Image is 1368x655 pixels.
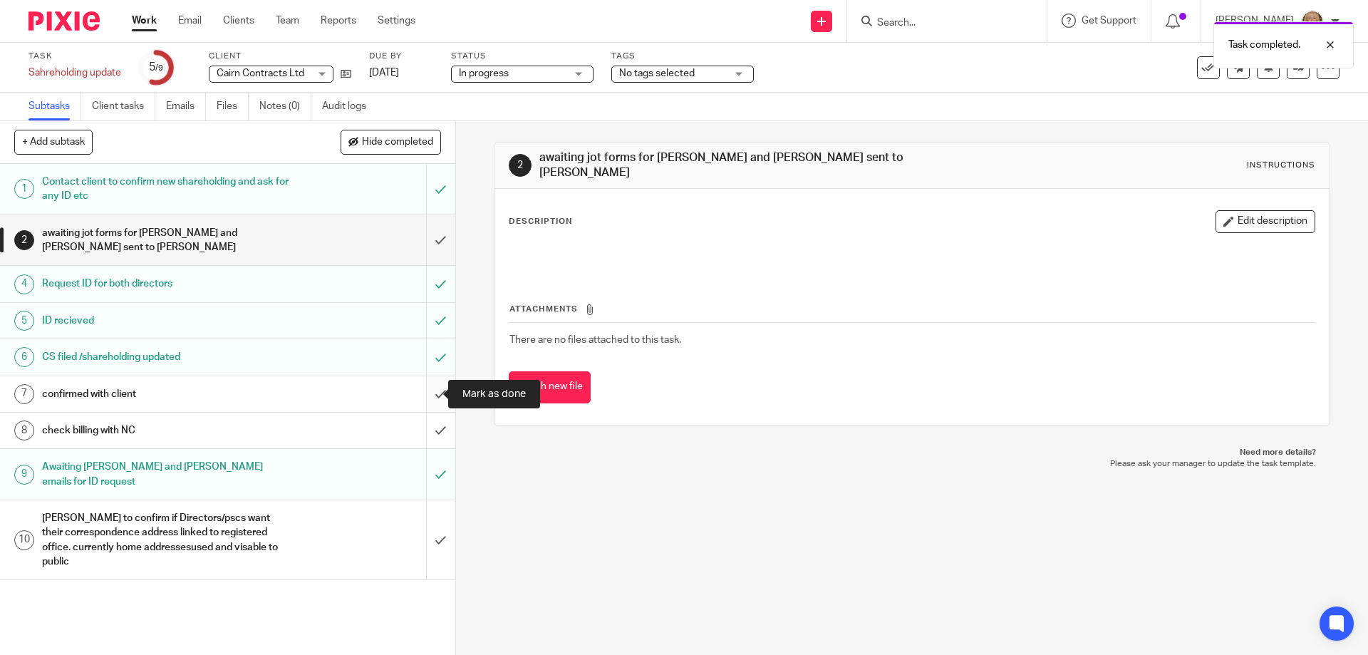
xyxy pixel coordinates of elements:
div: Instructions [1247,160,1315,171]
h1: check billing with NC [42,420,289,441]
button: Attach new file [509,371,591,403]
div: 6 [14,347,34,367]
a: Team [276,14,299,28]
label: Due by [369,51,433,62]
p: Description [509,216,572,227]
div: 1 [14,179,34,199]
div: 4 [14,274,34,294]
p: Please ask your manager to update the task template. [508,458,1315,470]
a: Client tasks [92,93,155,120]
a: Subtasks [28,93,81,120]
span: Cairn Contracts Ltd [217,68,304,78]
a: Settings [378,14,415,28]
button: + Add subtask [14,130,93,154]
a: Emails [166,93,206,120]
span: Hide completed [362,137,433,148]
div: 2 [509,154,532,177]
div: Sahreholding update [28,66,121,80]
a: Audit logs [322,93,377,120]
span: No tags selected [619,68,695,78]
h1: awaiting jot forms for [PERSON_NAME] and [PERSON_NAME] sent to [PERSON_NAME] [539,150,943,181]
div: 7 [14,384,34,404]
a: Notes (0) [259,93,311,120]
div: 5 [149,59,163,76]
h1: Request ID for both directors [42,273,289,294]
a: Files [217,93,249,120]
div: 8 [14,421,34,440]
h1: Contact client to confirm new shareholding and ask for any ID etc [42,171,289,207]
span: In progress [459,68,509,78]
a: Clients [223,14,254,28]
div: 2 [14,230,34,250]
h1: confirmed with client [42,383,289,405]
span: There are no files attached to this task. [509,335,681,345]
img: JW%20photo.JPG [1301,10,1324,33]
a: Reports [321,14,356,28]
div: 10 [14,530,34,550]
h1: CS filed /shareholding updated [42,346,289,368]
h1: ID recieved [42,310,289,331]
small: /9 [155,64,163,72]
label: Client [209,51,351,62]
a: Email [178,14,202,28]
div: 9 [14,465,34,485]
h1: awaiting jot forms for [PERSON_NAME] and [PERSON_NAME] sent to [PERSON_NAME] [42,222,289,259]
div: 5 [14,311,34,331]
label: Task [28,51,121,62]
label: Status [451,51,594,62]
a: Work [132,14,157,28]
button: Hide completed [341,130,441,154]
span: Attachments [509,305,578,313]
h1: [PERSON_NAME] to confirm if Directors/pscs want their correspondence address linked to registered... [42,507,289,572]
img: Pixie [28,11,100,31]
p: Task completed. [1228,38,1300,52]
p: Need more details? [508,447,1315,458]
label: Tags [611,51,754,62]
h1: Awaiting [PERSON_NAME] and [PERSON_NAME] emails for ID request [42,456,289,492]
button: Edit description [1216,210,1315,233]
span: [DATE] [369,68,399,78]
